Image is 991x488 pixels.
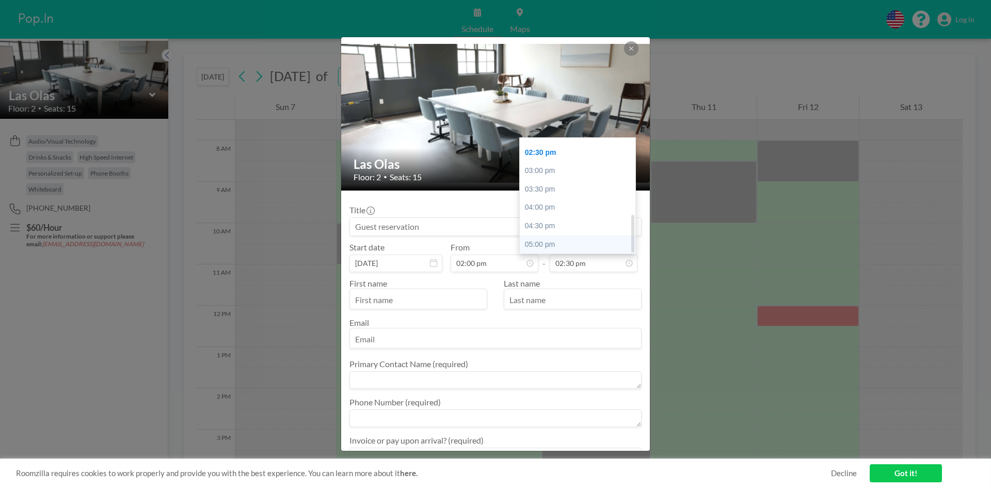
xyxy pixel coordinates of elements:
a: Decline [831,468,857,478]
div: 02:30 pm [520,144,641,162]
input: Last name [504,291,641,309]
div: 04:00 pm [520,198,641,217]
label: Invoice or pay upon arrival? (required) [349,435,484,446]
span: Roomzilla requires cookies to work properly and provide you with the best experience. You can lea... [16,468,831,478]
div: 04:30 pm [520,217,641,235]
label: Primary Contact Name (required) [349,359,468,369]
div: 03:00 pm [520,162,641,180]
input: Email [350,330,641,348]
span: Seats: 15 [390,172,422,182]
a: Got it! [870,464,942,482]
div: 03:30 pm [520,180,641,199]
label: From [451,242,470,253]
input: First name [350,291,487,309]
div: 05:00 pm [520,235,641,254]
img: 537.png [341,44,651,183]
label: Start date [349,242,385,253]
span: Floor: 2 [354,172,381,182]
a: here. [400,468,418,478]
span: • [383,173,387,181]
label: First name [349,278,387,288]
label: Title [349,205,374,215]
h2: Las Olas [354,156,638,172]
label: Last name [504,278,540,288]
label: Phone Number (required) [349,397,441,407]
span: - [542,246,546,269]
label: Email [349,318,369,327]
input: Guest reservation [350,218,641,235]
